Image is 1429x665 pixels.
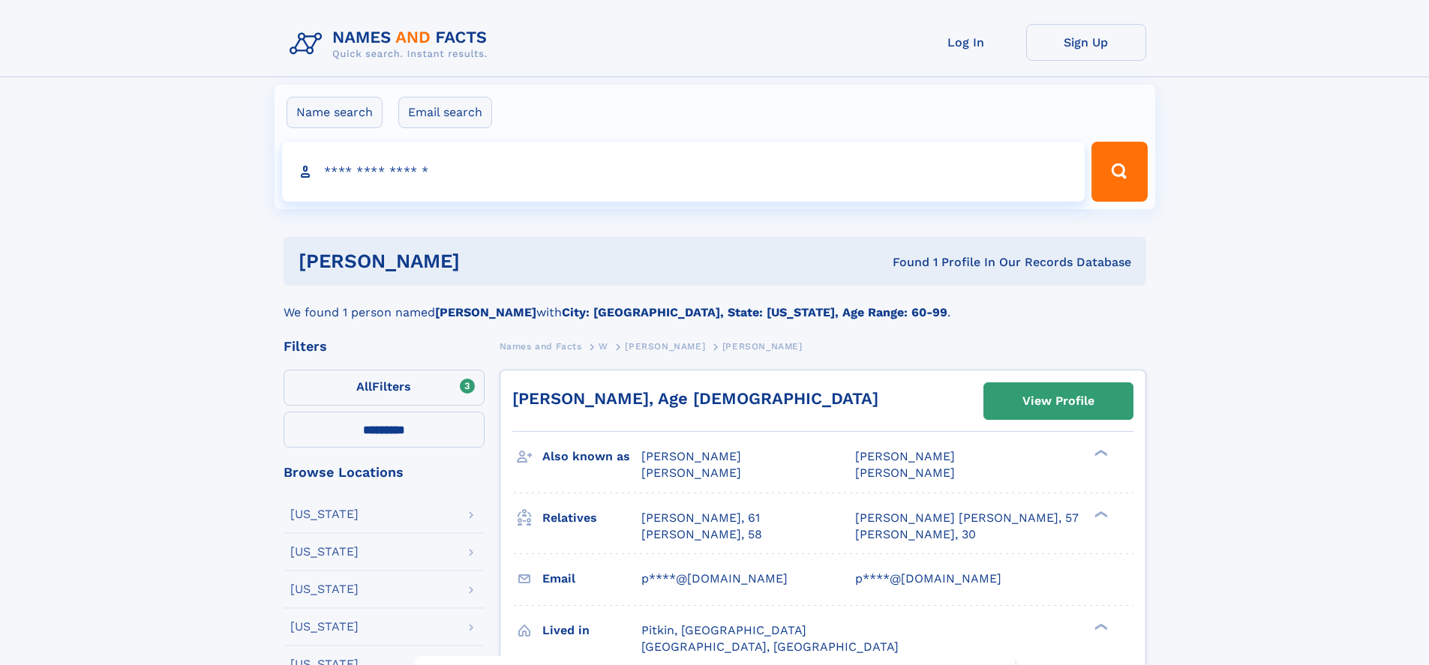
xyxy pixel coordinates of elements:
[435,305,536,319] b: [PERSON_NAME]
[1091,142,1147,202] button: Search Button
[512,389,878,408] a: [PERSON_NAME], Age [DEMOGRAPHIC_DATA]
[284,286,1146,322] div: We found 1 person named with .
[287,97,383,128] label: Name search
[542,566,641,592] h3: Email
[641,449,741,463] span: [PERSON_NAME]
[641,510,760,526] a: [PERSON_NAME], 61
[290,583,359,595] div: [US_STATE]
[542,618,641,643] h3: Lived in
[599,341,608,352] span: W
[625,337,705,355] a: [PERSON_NAME]
[562,305,947,319] b: City: [GEOGRAPHIC_DATA], State: [US_STATE], Age Range: 60-99
[625,341,705,352] span: [PERSON_NAME]
[284,370,485,406] label: Filters
[284,340,485,353] div: Filters
[599,337,608,355] a: W
[1026,24,1146,61] a: Sign Up
[1091,448,1109,458] div: ❯
[641,526,762,543] a: [PERSON_NAME], 58
[500,337,582,355] a: Names and Facts
[1091,622,1109,631] div: ❯
[855,449,955,463] span: [PERSON_NAME]
[542,505,641,531] h3: Relatives
[984,383,1133,419] a: View Profile
[855,510,1079,526] a: [PERSON_NAME] [PERSON_NAME], 57
[282,142,1085,202] input: search input
[641,623,806,637] span: Pitkin, [GEOGRAPHIC_DATA]
[855,526,976,543] a: [PERSON_NAME], 30
[398,97,492,128] label: Email search
[641,466,741,480] span: [PERSON_NAME]
[1022,384,1094,418] div: View Profile
[906,24,1026,61] a: Log In
[641,640,899,654] span: [GEOGRAPHIC_DATA], [GEOGRAPHIC_DATA]
[676,254,1131,271] div: Found 1 Profile In Our Records Database
[284,466,485,479] div: Browse Locations
[855,466,955,480] span: [PERSON_NAME]
[290,621,359,633] div: [US_STATE]
[284,24,500,64] img: Logo Names and Facts
[356,379,372,394] span: All
[299,252,677,271] h1: [PERSON_NAME]
[290,508,359,520] div: [US_STATE]
[722,341,803,352] span: [PERSON_NAME]
[1091,509,1109,519] div: ❯
[290,546,359,558] div: [US_STATE]
[542,444,641,469] h3: Also known as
